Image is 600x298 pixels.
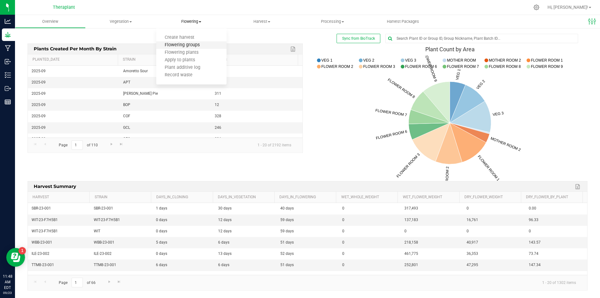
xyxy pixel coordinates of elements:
[211,122,302,134] td: 246
[90,226,152,237] td: WIT
[28,99,119,111] td: 2025-09
[117,140,126,149] a: Go to the last page
[152,260,214,271] td: 6 days
[277,237,339,248] td: 51 days
[338,248,401,260] td: 0
[123,57,205,62] a: Strain
[363,64,395,69] text: FLOWER ROOM 3
[6,248,25,267] iframe: Resource center
[531,64,563,69] text: FLOWER ROOM 9
[401,271,463,282] td: 25,578
[463,248,525,260] td: 36,353
[119,122,211,134] td: GCL
[152,226,214,237] td: 0 days
[214,271,277,282] td: 8 days
[211,77,302,88] td: 209
[463,215,525,226] td: 16,761
[5,45,11,51] inline-svg: Manufacturing
[489,58,521,63] text: MOTHER ROOM 2
[277,260,339,271] td: 51 days
[277,226,339,237] td: 59 days
[5,18,11,24] inline-svg: Analytics
[119,111,211,122] td: COF
[90,271,152,282] td: CAO-23-RD2
[547,5,588,10] span: Hi, [PERSON_NAME]!
[463,203,525,214] td: 0
[537,278,581,287] span: 1 - 20 of 1302 items
[156,19,227,24] span: Flowering
[378,19,427,24] span: Harvest Packages
[464,195,519,200] a: Dry_Flower_Weight
[107,140,116,149] a: Go to the next page
[34,19,67,24] span: Overview
[28,271,90,282] td: CAO-23-RD2
[15,15,86,28] a: Overview
[211,111,302,122] td: 328
[531,58,563,63] text: FLOWER ROOM 1
[463,226,525,237] td: 0
[214,260,277,271] td: 6 days
[463,237,525,248] td: 40,917
[72,278,83,287] input: 1
[28,260,90,271] td: TTM8-23-001
[363,58,374,63] text: VEG 2
[214,248,277,260] td: 13 days
[156,35,203,40] span: Create harvest
[338,215,401,226] td: 0
[214,203,277,214] td: 30 days
[90,215,152,226] td: WIT-23-F7H5B1
[463,271,525,282] td: 0
[338,271,401,282] td: 0
[277,203,339,214] td: 40 days
[279,195,334,200] a: Days_in_Flowering
[405,58,416,63] text: VEG 3
[32,195,87,200] a: Harvest
[119,66,211,77] td: Amoretto Sour
[227,15,297,28] a: Harvest
[28,203,90,214] td: SBR-23-001
[28,111,119,122] td: 2025-09
[152,237,214,248] td: 5 days
[386,34,578,43] input: Search Plant ID or Group ID, Group Nickname, Plant Batch ID...
[218,195,272,200] a: Days_in_Vegetation
[53,5,75,10] span: Theraplant
[115,278,124,286] a: Go to the last page
[573,183,583,191] a: Export to Excel
[403,195,457,200] a: Wet_Flower_Weight
[53,278,101,287] span: Page of 66
[401,260,463,271] td: 252,801
[86,19,156,24] span: Vegetation
[156,15,227,28] a: Flowering Create harvest Flowering groups Flowering plants Apply to plants Plant additive log Rec...
[211,99,302,111] td: 12
[401,215,463,226] td: 137,183
[405,64,437,69] text: FLOWER ROOM 6
[28,134,119,145] td: 2025-09
[18,247,26,255] iframe: Resource center unread badge
[152,271,214,282] td: 12 days
[289,45,298,53] a: Export to Excel
[463,260,525,271] td: 47,295
[525,215,587,226] td: 96.33
[95,195,149,200] a: Strain
[119,88,211,99] td: [PERSON_NAME] Pie
[32,57,115,62] a: Planted_Date
[119,134,211,145] td: GFC
[28,66,119,77] td: 2025-09
[5,72,11,78] inline-svg: Inventory
[156,73,201,78] span: Record waste
[156,195,211,200] a: Days_in_Cloning
[447,58,476,63] text: MOTHER ROOM
[277,271,339,282] td: 51 days
[156,58,203,63] span: Apply to plants
[401,248,463,260] td: 461,775
[297,15,368,28] a: Processing
[211,88,302,99] td: 311
[213,57,295,62] a: Plants
[368,15,438,28] a: Harvest Packages
[526,195,580,200] a: Dry_Flower_by_Plant
[28,248,90,260] td: ILE-23-002
[277,248,339,260] td: 52 days
[28,237,90,248] td: WBB-23-001
[32,44,118,53] span: Plants Created per Month by Strain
